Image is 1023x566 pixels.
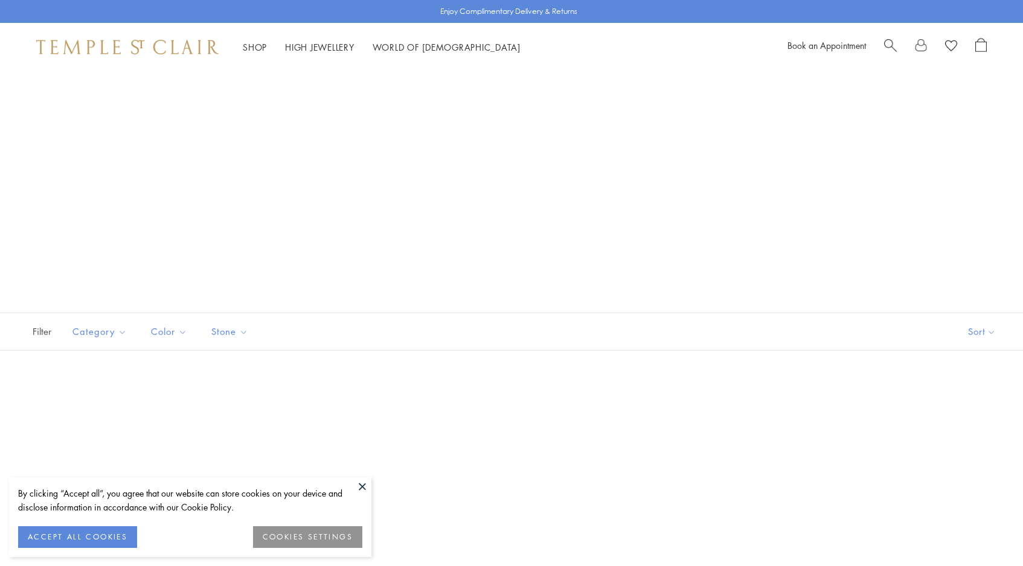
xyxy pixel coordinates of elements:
div: By clicking “Accept all”, you agree that our website can store cookies on your device and disclos... [18,486,362,514]
button: ACCEPT ALL COOKIES [18,526,137,548]
iframe: Gorgias live chat messenger [963,509,1011,554]
button: COOKIES SETTINGS [253,526,362,548]
a: Book an Appointment [787,39,866,51]
a: Search [884,38,897,56]
button: Show sort by [941,313,1023,350]
a: High JewelleryHigh Jewellery [285,41,354,53]
nav: Main navigation [243,40,521,55]
p: Enjoy Complimentary Delivery & Returns [440,5,577,17]
a: Open Shopping Bag [975,38,987,56]
a: World of [DEMOGRAPHIC_DATA]World of [DEMOGRAPHIC_DATA] [373,41,521,53]
button: Category [63,318,136,345]
span: Stone [205,324,257,339]
button: Stone [202,318,257,345]
span: Color [145,324,196,339]
img: Temple St. Clair [36,40,219,54]
a: View Wishlist [945,38,957,56]
a: ShopShop [243,41,267,53]
button: Color [142,318,196,345]
span: Category [66,324,136,339]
